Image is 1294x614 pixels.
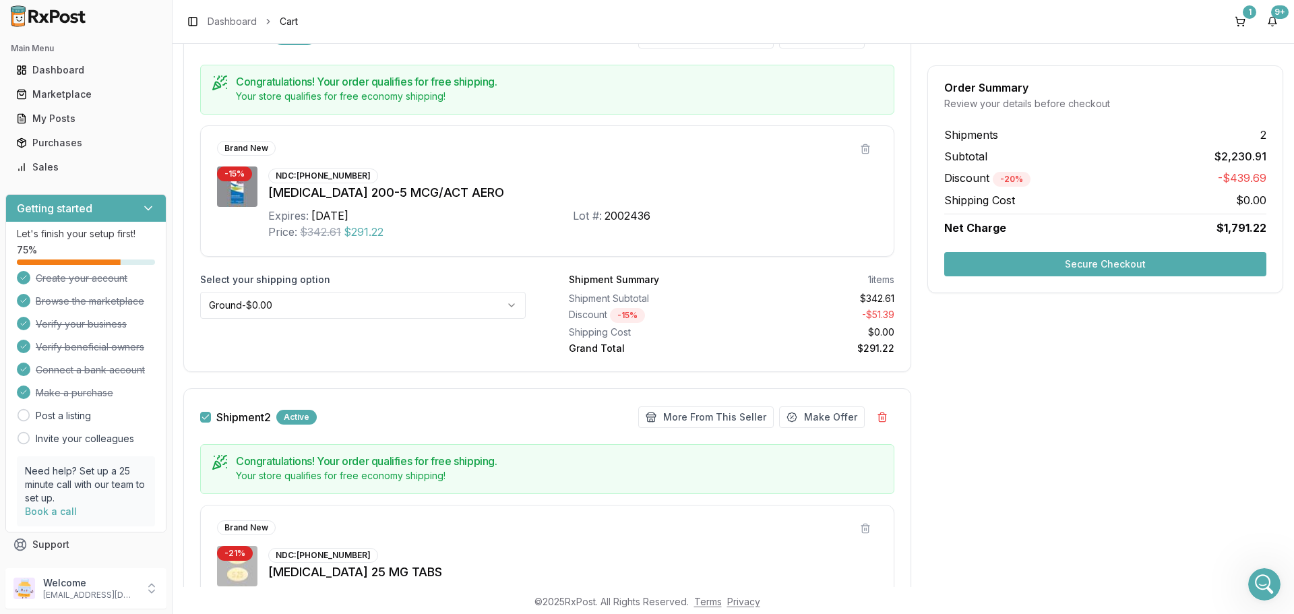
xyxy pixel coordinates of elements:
[65,17,131,30] p: Active 21h ago
[5,108,166,129] button: My Posts
[569,292,727,305] div: Shipment Subtotal
[36,432,134,446] a: Invite your colleagues
[5,5,92,27] img: RxPost Logo
[276,410,317,425] div: Active
[737,326,895,339] div: $0.00
[944,221,1006,235] span: Net Charge
[1260,127,1266,143] span: 2
[280,15,298,28] span: Cart
[569,342,727,355] div: Grand Total
[22,303,131,316] div: Mounjaros in your cart!
[236,90,883,103] div: Your store qualifies for free economy shipping!
[1248,568,1281,601] iframe: Intercom live chat
[59,147,248,173] div: Hello, We are looking for a Mounjaro 10mg! Can you help?
[5,557,166,581] button: Feedback
[11,27,259,67] div: JEFFREY says…
[43,590,137,601] p: [EMAIL_ADDRESS][DOMAIN_NAME]
[200,273,526,286] label: Select your shipping option
[59,200,248,226] div: Geez! got another one.. can you find 2 boxes?? TY
[236,469,883,483] div: Your store qualifies for free economy shipping!
[16,63,156,77] div: Dashboard
[268,168,378,183] div: NDC: [PHONE_NUMBER]
[5,532,166,557] button: Support
[208,15,298,28] nav: breadcrumb
[944,171,1030,185] span: Discount
[1262,11,1283,32] button: 9+
[605,208,650,224] div: 2002436
[16,88,156,101] div: Marketplace
[36,272,127,285] span: Create your account
[236,456,883,466] h5: Congratulations! Your order qualifies for free shipping.
[17,243,37,257] span: 75 %
[944,97,1266,111] div: Review your details before checkout
[22,75,210,101] div: I will have in your cart [DATE] and will message you
[11,413,258,436] textarea: Message…
[1214,148,1266,164] span: $2,230.91
[11,155,161,179] a: Sales
[231,436,253,458] button: Send a message…
[944,82,1266,93] div: Order Summary
[42,441,53,452] button: Gif picker
[236,76,883,87] h5: Congratulations! Your order qualifies for free shipping.
[311,208,348,224] div: [DATE]
[1236,192,1266,208] span: $0.00
[694,596,722,607] a: Terms
[11,58,161,82] a: Dashboard
[25,505,77,517] a: Book a call
[21,441,32,452] button: Emoji picker
[216,412,271,423] span: Shipment 2
[5,59,166,81] button: Dashboard
[779,406,865,428] button: Make Offer
[11,264,259,295] div: Manuel says…
[944,127,998,143] span: Shipments
[59,361,248,400] div: Hello, we are looking for 5 bottles of [MEDICAL_DATA] 5mg #60 if you can find any. TY
[237,5,261,30] div: Close
[13,578,35,599] img: User avatar
[49,352,259,408] div: Hello, we are looking for 5 bottles of [MEDICAL_DATA] 5mg #60 if you can find any. TY
[38,7,60,29] img: Profile image for Manuel
[868,273,894,286] div: 1 items
[11,352,259,419] div: JEFFREY says…
[16,112,156,125] div: My Posts
[217,166,252,181] div: - 15 %
[573,208,602,224] div: Lot #:
[737,308,895,323] div: - $51.39
[36,317,127,331] span: Verify your business
[32,562,78,576] span: Feedback
[43,576,137,590] p: Welcome
[1271,5,1289,19] div: 9+
[217,546,253,561] div: - 21 %
[16,160,156,174] div: Sales
[217,520,276,535] div: Brand New
[11,334,259,352] div: [DATE]
[11,245,259,264] div: [DATE]
[11,67,221,109] div: I will have in your cart [DATE] and will message you
[610,308,645,323] div: - 15 %
[5,132,166,154] button: Purchases
[11,43,161,54] h2: Main Menu
[1243,5,1256,19] div: 1
[49,192,259,235] div: Geez! got another one.. can you find 2 boxes?? TY
[268,183,877,202] div: [MEDICAL_DATA] 200-5 MCG/ACT AERO
[11,106,161,131] a: My Posts
[268,224,297,240] div: Price:
[638,406,774,428] button: More From This Seller
[211,5,237,31] button: Home
[569,273,659,286] div: Shipment Summary
[1229,11,1251,32] button: 1
[11,139,259,192] div: JEFFREY says…
[11,131,161,155] a: Purchases
[64,441,75,452] button: Upload attachment
[944,148,987,164] span: Subtotal
[737,342,895,355] div: $291.22
[268,548,378,563] div: NDC: [PHONE_NUMBER]
[268,208,309,224] div: Expires:
[1218,170,1266,187] span: -$439.69
[11,121,259,139] div: [DATE]
[65,7,153,17] h1: [PERSON_NAME]
[25,464,147,505] p: Need help? Set up a 25 minute call with our team to set up.
[5,84,166,105] button: Marketplace
[268,563,877,582] div: [MEDICAL_DATA] 25 MG TABS
[569,308,727,323] div: Discount
[727,596,760,607] a: Privacy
